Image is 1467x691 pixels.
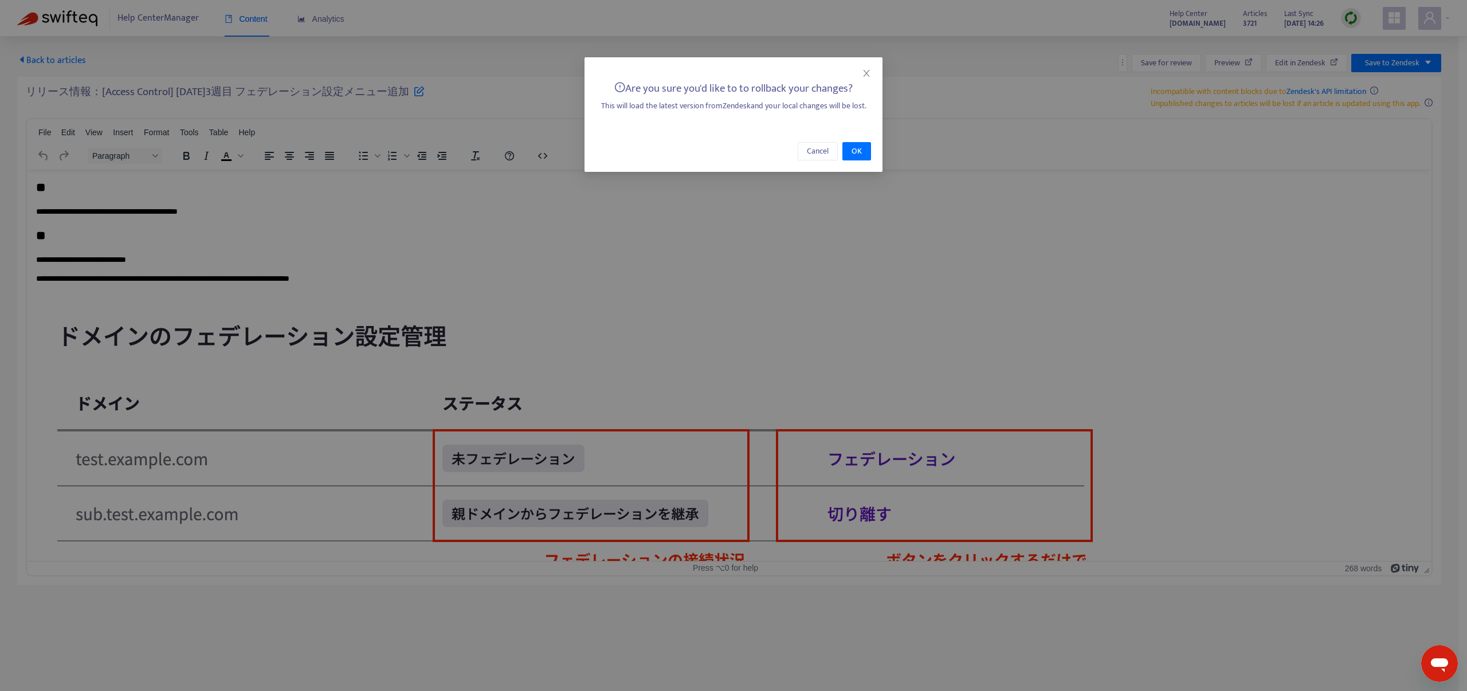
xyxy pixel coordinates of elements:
[862,69,871,78] span: close
[852,145,862,158] span: OK
[798,142,838,160] button: Cancel
[596,82,871,96] h5: Are you sure you'd like to to rollback your changes?
[1421,645,1458,682] iframe: Button to launch messaging window, conversation in progress
[9,123,1084,514] img: 51404119232025
[860,67,873,80] button: Close
[807,145,829,158] span: Cancel
[596,100,871,112] div: This will load the latest version from Zendesk and your local changes will be lost.
[842,142,871,160] button: OK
